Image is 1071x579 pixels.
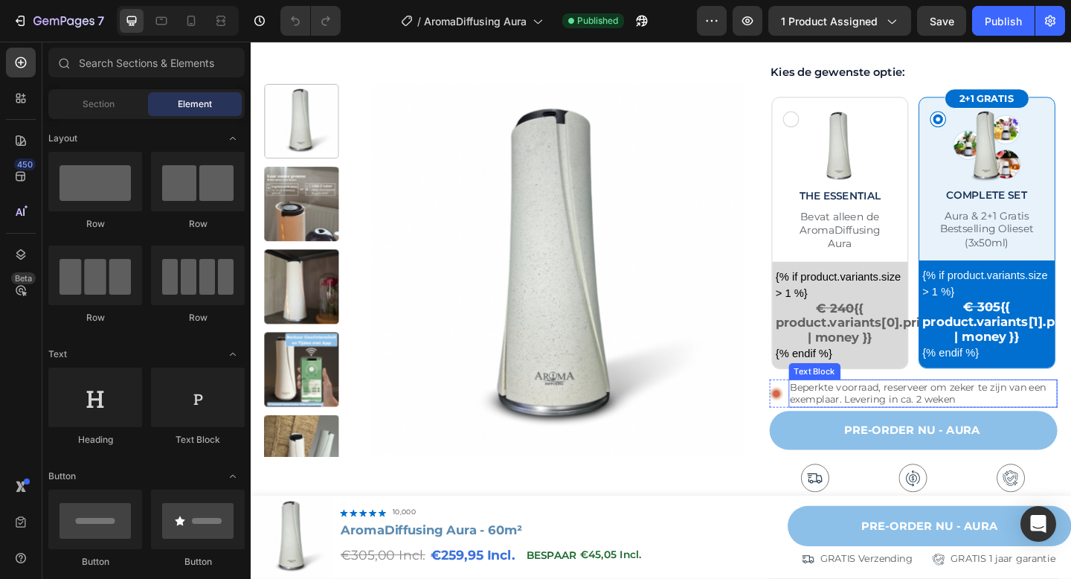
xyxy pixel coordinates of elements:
h6: complete set [727,159,875,176]
p: GRATIS Verzending [620,556,720,571]
h1: AromaDiffusing Aura - 60m² [96,522,578,542]
h6: {{ product.variants[0].price | money }} [571,283,711,331]
p: GRATIS 1 jaar garantie [762,556,875,571]
span: 1 product assigned [781,13,878,29]
span: Toggle open [221,464,245,488]
p: 7 [97,12,104,30]
p: Kies de gewenste optie: [566,25,877,42]
button: 1 product assigned [768,6,911,36]
img: gempages_554213814434792698-2e3f0d58-e966-4e79-bd8c-3ff88702fb0c.png [596,71,686,160]
span: AromaDiffusing Aura [424,13,527,29]
div: Row [48,311,142,324]
span: Text [48,348,67,361]
div: PRE-ORDER Nu - AURA [646,417,794,430]
span: Layout [48,132,77,145]
span: Element [178,97,212,111]
p: Bevat alleen de AromaDiffusing Aura [592,183,689,227]
span: Section [83,97,115,111]
div: Button [48,555,142,569]
div: {% if product.variants.size > 1 %} {% endif %} [731,246,871,348]
img: gempages_554213814434792698-34661e5a-170d-4bc5-bd47-70bdc3a25d4b.svg [811,459,843,490]
div: Undo/Redo [280,6,341,36]
span: / [417,13,421,29]
span: Button [48,470,76,483]
button: Save [917,6,966,36]
img: gempages_554213814434792698-5b12d13a-472e-4f11-a293-1b3b273fb49f.svg [599,459,630,490]
div: Text Block [151,433,245,447]
button: Publish [972,6,1035,36]
div: Heading [48,433,142,447]
p: PRE-ORDER NU - AURA [664,519,812,537]
div: Row [48,217,142,231]
h6: the essential [567,160,715,176]
s: € 240 [615,282,656,298]
div: 450 [14,159,36,170]
img: gempages_554213814434792698-d879524f-2b96-4f67-a5e3-0fcb4a2e7ecc.svg [705,459,736,490]
div: {% if product.variants.size > 1 %} {% endif %} [571,247,711,349]
h6: {{ product.variants[1].price | money }} [731,281,871,330]
div: BESPAAR [297,547,356,571]
input: Search Sections & Elements [48,48,245,77]
button: 7 [6,6,111,36]
p: Aura & 2+1 Gratis Bestselling Olieset (3x50ml) [739,182,863,226]
a: PRE-ORDER NU - AURA [584,505,892,550]
div: €259,95 Incl. [194,544,289,573]
div: Row [151,311,245,324]
div: Button [151,555,245,569]
span: Published [577,14,618,28]
iframe: Design area [251,42,1071,579]
p: Beperkte voorraad, reserveer om zeker te zijn van een exemplaar. Levering in ca. 2 weken [587,369,877,396]
span: Toggle open [221,342,245,366]
s: € 305 [776,281,816,297]
img: gempages_554213814434792698-a7fc95b9-3a88-4c86-9d14-eccf7fed7d3c.png [756,70,846,159]
div: €45,05 Incl. [356,547,426,569]
div: €305,00 Incl. [96,544,191,573]
span: Save [930,15,954,28]
div: Text Block [588,352,639,365]
h2: 2+1 GRATIS [756,52,846,72]
div: Row [151,217,245,231]
button: PRE-ORDER Nu - AURA [565,402,878,445]
div: Publish [985,13,1022,29]
div: Beta [11,272,36,284]
div: Open Intercom Messenger [1020,506,1056,542]
span: Toggle open [221,127,245,150]
img: gempages_554213814434792698-5174d8ce-1b28-4bb4-bb04-59f332b42a22.png [565,375,579,391]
